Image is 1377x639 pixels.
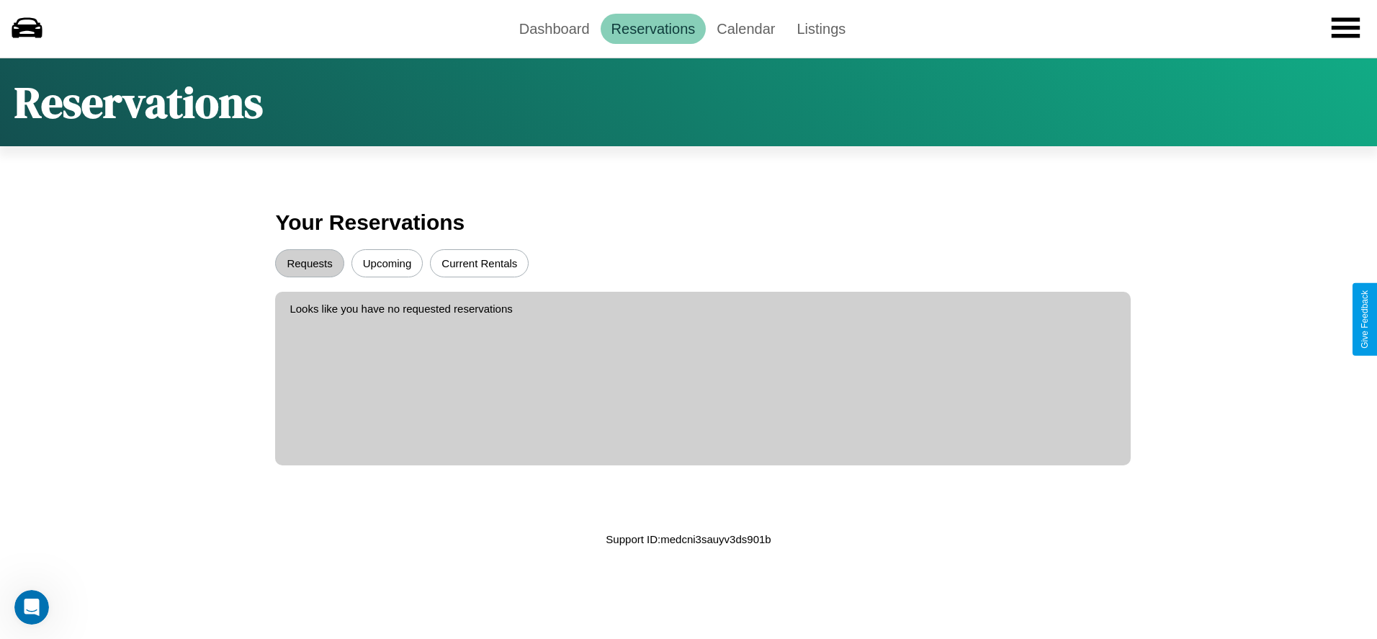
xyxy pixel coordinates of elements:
h3: Your Reservations [275,203,1101,242]
a: Calendar [706,14,786,44]
a: Reservations [601,14,707,44]
iframe: Intercom live chat [14,590,49,625]
h1: Reservations [14,73,263,132]
a: Dashboard [508,14,601,44]
button: Requests [275,249,344,277]
div: Give Feedback [1360,290,1370,349]
p: Looks like you have no requested reservations [290,299,1116,318]
p: Support ID: medcni3sauyv3ds901b [606,529,771,549]
a: Listings [786,14,856,44]
button: Upcoming [351,249,423,277]
button: Current Rentals [430,249,529,277]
